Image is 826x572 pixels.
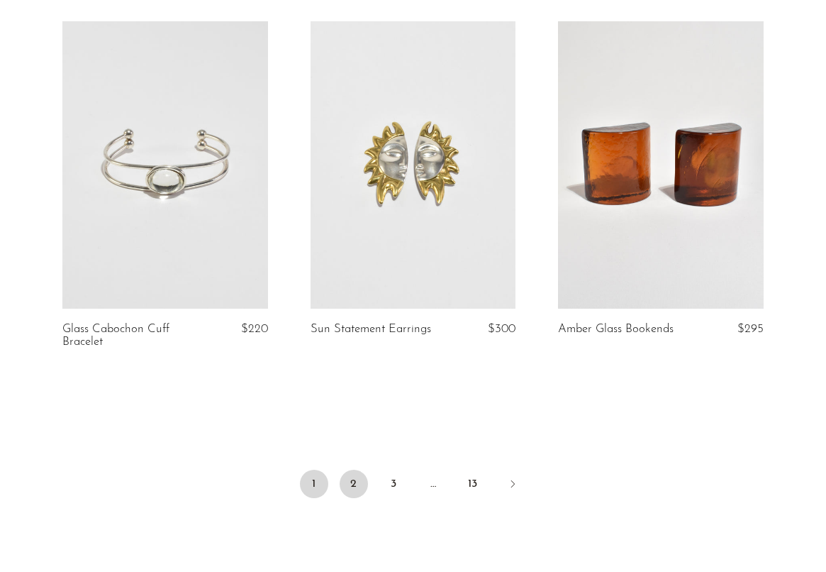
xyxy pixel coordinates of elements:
[498,470,527,501] a: Next
[311,323,431,336] a: Sun Statement Earrings
[488,323,515,335] span: $300
[737,323,764,335] span: $295
[459,470,487,498] a: 13
[300,470,328,498] span: 1
[558,323,674,336] a: Amber Glass Bookends
[419,470,447,498] span: …
[340,470,368,498] a: 2
[241,323,268,335] span: $220
[62,323,198,349] a: Glass Cabochon Cuff Bracelet
[379,470,408,498] a: 3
